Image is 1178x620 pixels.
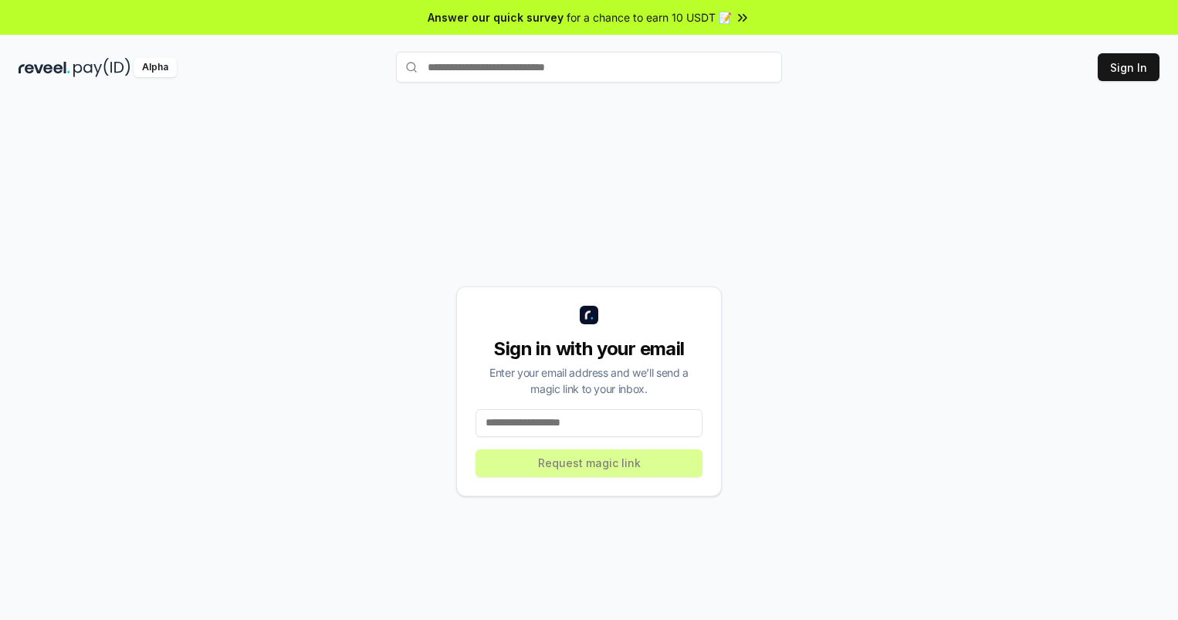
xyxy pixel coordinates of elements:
div: Alpha [134,58,177,77]
img: reveel_dark [19,58,70,77]
span: Answer our quick survey [428,9,564,25]
div: Sign in with your email [476,337,702,361]
span: for a chance to earn 10 USDT 📝 [567,9,732,25]
div: Enter your email address and we’ll send a magic link to your inbox. [476,364,702,397]
img: pay_id [73,58,130,77]
img: logo_small [580,306,598,324]
button: Sign In [1098,53,1159,81]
